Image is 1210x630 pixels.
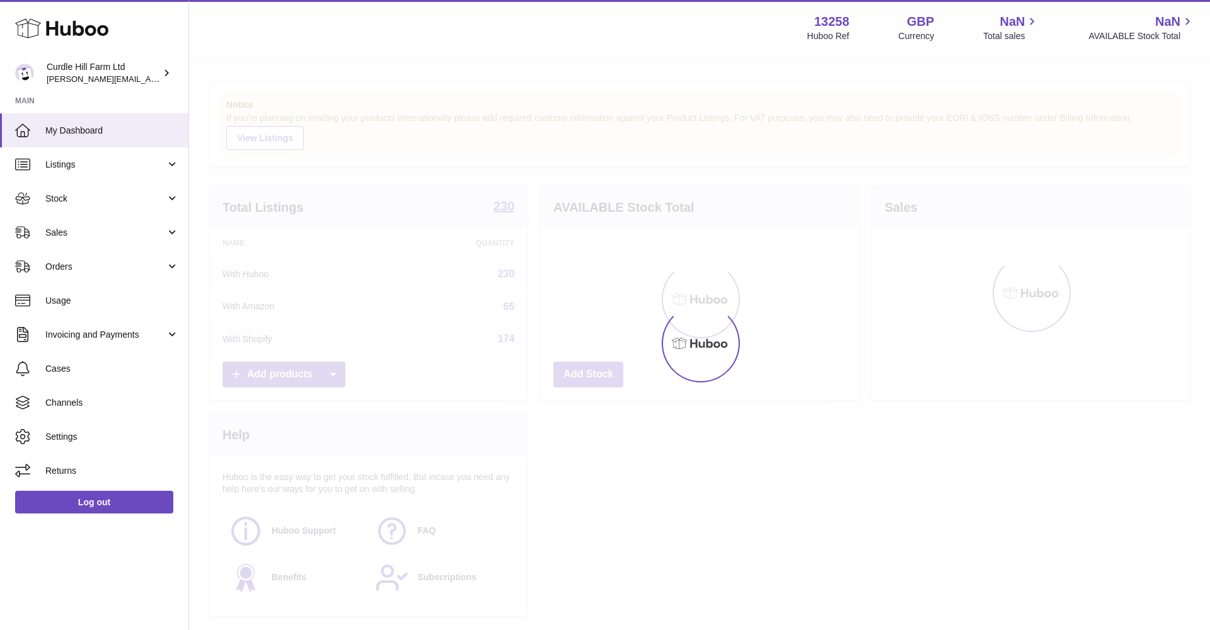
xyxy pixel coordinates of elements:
span: Channels [45,397,179,409]
span: AVAILABLE Stock Total [1088,30,1195,42]
span: [PERSON_NAME][EMAIL_ADDRESS][DOMAIN_NAME] [47,74,253,84]
span: Usage [45,295,179,307]
span: NaN [1000,13,1025,30]
strong: 13258 [814,13,850,30]
span: NaN [1155,13,1180,30]
span: Listings [45,159,166,171]
strong: GBP [907,13,934,30]
span: Orders [45,261,166,273]
span: Settings [45,431,179,443]
div: Currency [899,30,935,42]
a: Log out [15,491,173,513]
span: Sales [45,227,166,239]
a: NaN Total sales [983,13,1039,42]
span: Cases [45,363,179,375]
div: Curdle Hill Farm Ltd [47,61,160,85]
span: Stock [45,193,166,205]
span: My Dashboard [45,125,179,137]
span: Invoicing and Payments [45,329,166,341]
a: NaN AVAILABLE Stock Total [1088,13,1195,42]
img: miranda@diddlysquatfarmshop.com [15,64,34,83]
div: Huboo Ref [807,30,850,42]
span: Returns [45,465,179,477]
span: Total sales [983,30,1039,42]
